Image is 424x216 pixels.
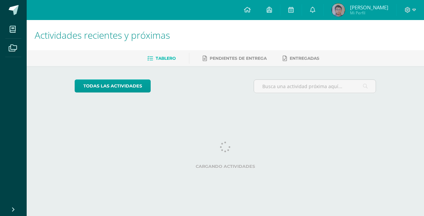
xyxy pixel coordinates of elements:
input: Busca una actividad próxima aquí... [254,80,376,93]
a: todas las Actividades [75,79,151,92]
span: Actividades recientes y próximas [35,29,170,41]
label: Cargando actividades [75,164,376,169]
span: Entregadas [290,56,319,61]
span: Tablero [156,56,176,61]
span: Pendientes de entrega [210,56,267,61]
a: Tablero [147,53,176,64]
a: Pendientes de entrega [203,53,267,64]
span: Mi Perfil [350,10,388,16]
span: [PERSON_NAME] [350,4,388,11]
img: 657983025bc339f3e4dda0fefa4d5b83.png [332,3,345,17]
a: Entregadas [283,53,319,64]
